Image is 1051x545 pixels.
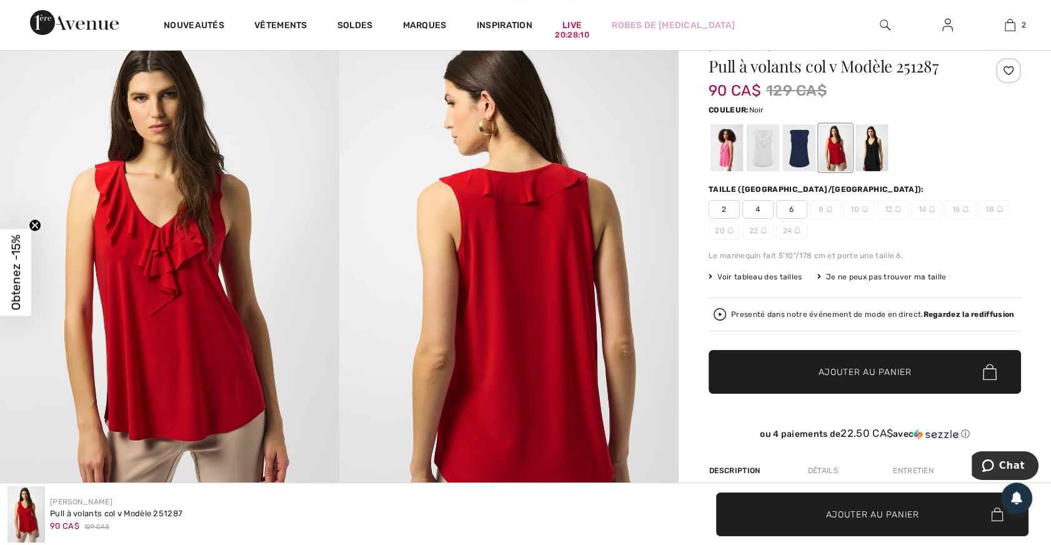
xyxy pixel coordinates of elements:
img: Pull &agrave; Volants Col V mod&egrave;le 251287 [7,486,45,542]
div: 20:28:10 [555,29,589,41]
span: 10 [844,200,875,219]
div: Entretien [882,459,944,482]
div: Bubble gum [710,124,743,171]
img: ring-m.svg [727,227,734,234]
div: Presenté dans notre événement de mode en direct. [731,311,1014,319]
span: 18 [979,200,1010,219]
img: Regardez la rediffusion [714,308,726,321]
img: ring-m.svg [826,206,832,212]
a: Vêtements [254,20,307,33]
div: Je ne peux pas trouver ma taille [817,271,947,282]
img: 1ère Avenue [30,10,119,35]
a: [PERSON_NAME] [50,497,112,506]
span: 16 [945,200,976,219]
span: 24 [776,221,807,240]
button: Ajouter au panier [709,350,1021,394]
div: ou 4 paiements de avec [709,427,1021,440]
img: ring-m.svg [794,227,800,234]
span: Couleur: [709,106,749,114]
span: 20 [709,221,740,240]
div: Taille ([GEOGRAPHIC_DATA]/[GEOGRAPHIC_DATA]): [709,184,927,195]
button: Ajouter au panier [716,492,1029,536]
strong: Regardez la rediffusion [923,310,1014,319]
div: Détails [797,459,849,482]
img: recherche [880,17,890,32]
span: 129 CA$ [84,522,109,532]
img: Mon panier [1005,17,1015,32]
a: 2 [979,17,1040,32]
img: ring-m.svg [862,206,868,212]
span: 2 [1022,19,1026,31]
span: 129 CA$ [766,79,827,102]
span: 22.50 CA$ [840,427,893,439]
div: Bleu Nuit [783,124,815,171]
div: ou 4 paiements de22.50 CA$avecSezzle Cliquez pour en savoir plus sur Sezzle [709,427,1021,444]
a: Live20:28:10 [562,19,582,32]
span: Ajouter au panier [826,507,919,521]
span: 14 [911,200,942,219]
span: Inspiration [477,20,532,33]
img: ring-m.svg [997,206,1003,212]
a: Se connecter [932,17,963,33]
img: ring-m.svg [895,206,901,212]
span: 2 [709,200,740,219]
span: 90 CA$ [50,521,79,531]
button: Close teaser [29,219,41,232]
span: Obtenez -15% [9,235,23,311]
a: Robes de [MEDICAL_DATA] [612,19,735,32]
span: Ajouter au panier [819,366,912,379]
img: Bag.svg [983,364,997,380]
div: Noir [855,124,888,171]
a: Soldes [337,20,373,33]
img: ring-m.svg [962,206,969,212]
h1: Pull à volants col v Modèle 251287 [709,58,969,74]
div: Le mannequin fait 5'10"/178 cm et porte une taille 6. [709,250,1021,261]
img: ring-m.svg [760,227,767,234]
div: Radiant red [819,124,852,171]
div: Description [709,459,763,482]
span: Voir tableau des tailles [709,271,802,282]
img: Sezzle [914,429,959,440]
span: 22 [742,221,774,240]
span: 6 [776,200,807,219]
img: Pull &agrave; Volants Col V mod&egrave;le 251287. 2 [339,27,679,536]
div: Vanille 30 [747,124,779,171]
span: 12 [877,200,909,219]
span: 4 [742,200,774,219]
span: Noir [749,106,764,114]
div: Pull à volants col v Modèle 251287 [50,507,182,520]
a: Marques [403,20,447,33]
iframe: Ouvre un widget dans lequel vous pouvez chatter avec l’un de nos agents [972,451,1039,482]
img: Mes infos [942,17,953,32]
img: ring-m.svg [929,206,935,212]
img: Bag.svg [991,507,1003,521]
span: 8 [810,200,841,219]
span: 90 CA$ [709,69,761,99]
a: Nouveautés [164,20,224,33]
